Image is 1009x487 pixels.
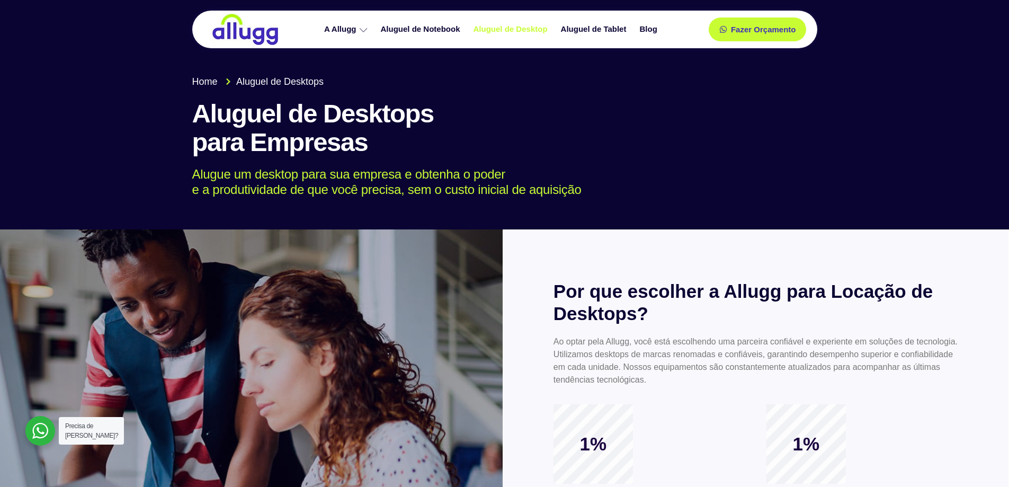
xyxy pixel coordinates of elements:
[468,20,556,39] a: Aluguel de Desktop
[634,20,665,39] a: Blog
[709,17,807,41] a: Fazer Orçamento
[731,25,796,33] span: Fazer Orçamento
[65,422,118,439] span: Precisa de [PERSON_NAME]?
[192,167,802,198] p: Alugue um desktop para sua empresa e obtenha o poder e a produtividade de que você precisa, sem o...
[766,433,846,455] span: 1%
[553,280,958,325] h2: Por que escolher a Allugg para Locação de Desktops?
[211,13,280,46] img: locação de TI é Allugg
[234,75,324,89] span: Aluguel de Desktops
[376,20,468,39] a: Aluguel de Notebook
[553,433,633,455] span: 1%
[192,100,817,157] h1: Aluguel de Desktops para Empresas
[556,20,635,39] a: Aluguel de Tablet
[192,75,218,89] span: Home
[319,20,376,39] a: A Allugg
[553,335,958,386] p: Ao optar pela Allugg, você está escolhendo uma parceira confiável e experiente em soluções de tec...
